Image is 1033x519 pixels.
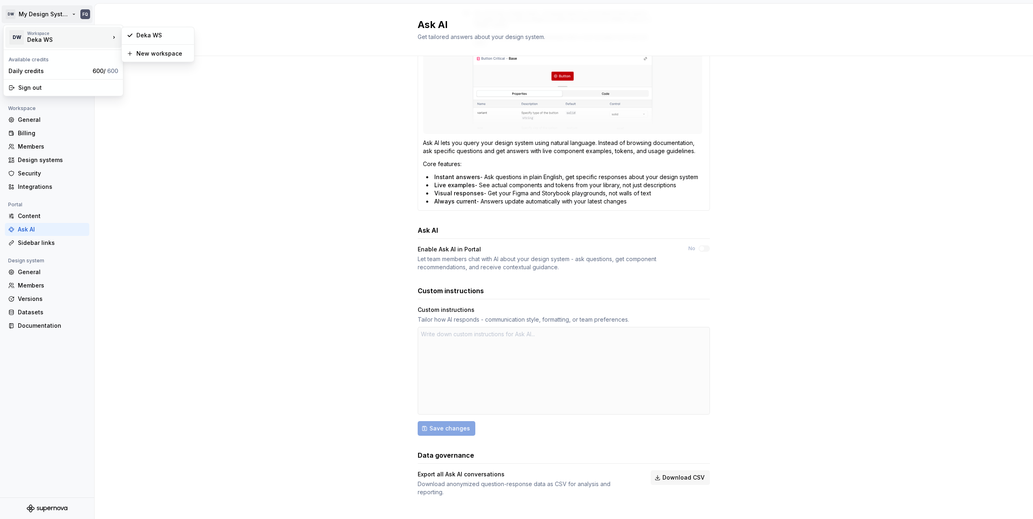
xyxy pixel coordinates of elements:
[93,67,118,74] span: 600 /
[27,31,110,36] div: Workspace
[9,67,89,75] div: Daily credits
[5,52,121,65] div: Available credits
[107,67,118,74] span: 600
[136,31,189,39] div: Deka WS
[136,50,189,58] div: New workspace
[9,30,24,45] div: DW
[18,84,118,92] div: Sign out
[27,36,96,44] div: Deka WS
